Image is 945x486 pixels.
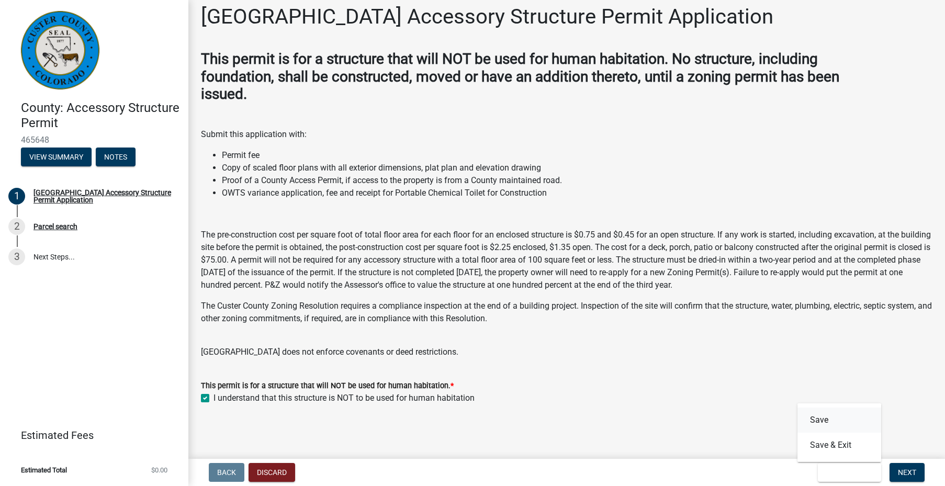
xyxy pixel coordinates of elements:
[890,463,925,482] button: Next
[8,425,172,446] a: Estimated Fees
[201,68,839,85] strong: foundation, shall be constructed, moved or have an addition thereto, until a zoning permit has been
[201,4,773,29] h1: [GEOGRAPHIC_DATA] Accessory Structure Permit Application
[898,468,916,477] span: Next
[222,149,932,162] li: Permit fee
[818,463,881,482] button: Save & Exit
[222,187,932,199] li: OWTS variance application, fee and receipt for Portable Chemical Toilet for Construction
[826,468,867,477] span: Save & Exit
[217,468,236,477] span: Back
[21,467,67,473] span: Estimated Total
[33,189,172,204] div: [GEOGRAPHIC_DATA] Accessory Structure Permit Application
[201,128,932,141] p: Submit this application with:
[213,392,475,404] label: I understand that this structure is NOT to be used for human habitation
[222,174,932,187] li: Proof of a County Access Permit, if access to the property is from a County maintained road.
[96,148,136,166] button: Notes
[201,333,932,358] p: [GEOGRAPHIC_DATA] does not enforce covenants or deed restrictions.
[201,300,932,325] p: The Custer County Zoning Resolution requires a compliance inspection at the end of a building pro...
[209,463,244,482] button: Back
[33,223,77,230] div: Parcel search
[8,218,25,235] div: 2
[201,382,454,390] label: This permit is for a structure that will NOT be used for human habitation.
[151,467,167,473] span: $0.00
[8,248,25,265] div: 3
[201,85,247,103] strong: issued.
[96,153,136,162] wm-modal-confirm: Notes
[797,433,881,458] button: Save & Exit
[222,162,932,174] li: Copy of scaled floor plans with all exterior dimensions, plat plan and elevation drawing
[201,50,818,67] strong: This permit is for a structure that will NOT be used for human habitation. No structure, including
[21,11,99,89] img: Custer County, Colorado
[21,153,92,162] wm-modal-confirm: Summary
[21,135,167,145] span: 465648
[797,403,881,462] div: Save & Exit
[797,408,881,433] button: Save
[249,463,295,482] button: Discard
[21,148,92,166] button: View Summary
[21,100,180,131] h4: County: Accessory Structure Permit
[201,229,932,291] p: The pre-construction cost per square foot of total floor area for each floor for an enclosed stru...
[8,188,25,205] div: 1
